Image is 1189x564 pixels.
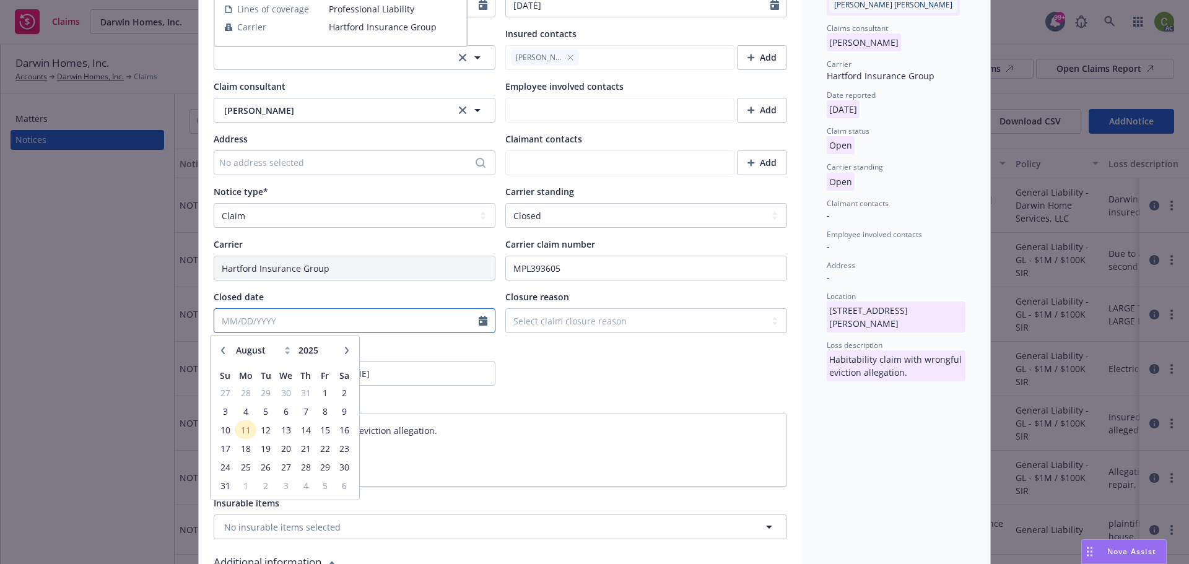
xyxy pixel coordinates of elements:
[516,52,562,63] span: [PERSON_NAME]
[827,173,855,191] p: Open
[827,37,901,48] span: [PERSON_NAME]
[214,98,495,123] button: [PERSON_NAME]clear selection
[277,385,295,401] span: 30
[827,162,883,172] span: Carrier standing
[737,45,787,70] button: Add
[335,439,354,458] td: 23
[214,238,243,250] span: Carrier
[827,90,876,100] span: Date reported
[479,316,487,326] button: Calendar
[216,476,235,495] td: 31
[214,309,479,332] input: MM/DD/YYYY
[216,402,235,420] td: 3
[827,350,965,381] p: Habitability claim with wrongful eviction allegation.
[236,459,255,475] span: 25
[297,459,314,475] span: 28
[235,439,256,458] td: 18
[258,422,274,438] span: 12
[316,478,333,493] span: 5
[827,23,888,33] span: Claims consultant
[297,478,314,493] span: 4
[217,478,233,493] span: 31
[235,476,256,495] td: 1
[329,20,456,33] span: Hartford Insurance Group
[236,404,255,419] span: 4
[505,80,624,92] span: Employee involved contacts
[239,370,253,381] span: Mo
[216,420,235,439] td: 10
[827,209,830,221] span: -
[236,422,255,438] span: 11
[335,420,354,439] td: 16
[336,404,353,419] span: 9
[256,476,276,495] td: 2
[224,104,445,117] span: [PERSON_NAME]
[827,291,856,302] span: Location
[276,420,296,439] td: 13
[258,478,274,493] span: 2
[277,404,295,419] span: 6
[476,158,486,168] svg: Search
[276,383,296,402] td: 30
[296,476,315,495] td: 4
[216,458,235,476] td: 24
[235,420,256,439] td: 11
[827,354,965,365] span: Habitability claim with wrongful eviction allegation.
[237,20,266,33] span: Carrier
[256,383,276,402] td: 29
[256,420,276,439] td: 12
[335,476,354,495] td: 6
[256,402,276,420] td: 5
[1081,539,1167,564] button: Nova Assist
[217,422,233,438] span: 10
[336,422,353,438] span: 16
[277,422,295,438] span: 13
[277,478,295,493] span: 3
[217,385,233,401] span: 27
[236,441,255,456] span: 18
[277,441,295,456] span: 20
[296,383,315,402] td: 31
[297,385,314,401] span: 31
[276,476,296,495] td: 3
[827,139,855,151] span: Open
[505,28,577,40] span: Insured contacts
[214,497,279,509] span: Insurable items
[321,370,329,381] span: Fr
[236,478,255,493] span: 1
[827,59,851,69] span: Carrier
[224,521,341,534] span: No insurable items selected
[827,126,869,136] span: Claim status
[256,439,276,458] td: 19
[217,404,233,419] span: 3
[315,439,334,458] td: 22
[737,98,787,123] button: Add
[827,176,855,188] span: Open
[316,459,333,475] span: 29
[316,385,333,401] span: 1
[235,402,256,420] td: 4
[276,458,296,476] td: 27
[296,439,315,458] td: 21
[316,422,333,438] span: 15
[339,370,349,381] span: Sa
[336,459,353,475] span: 30
[214,414,787,487] textarea: Habitability claim with wrongful eviction allegation.
[336,385,353,401] span: 2
[335,383,354,402] td: 2
[315,402,334,420] td: 8
[827,33,901,51] p: [PERSON_NAME]
[261,370,271,381] span: Tu
[455,50,470,65] a: clear selection
[214,150,495,175] div: No address selected
[235,458,256,476] td: 25
[827,271,830,283] span: -
[214,514,787,539] button: No insurable items selected
[1082,540,1097,563] div: Drag to move
[315,458,334,476] td: 29
[747,98,777,122] div: Add
[237,2,309,15] span: Lines of coverage
[296,458,315,476] td: 28
[827,103,860,115] span: [DATE]
[217,441,233,456] span: 17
